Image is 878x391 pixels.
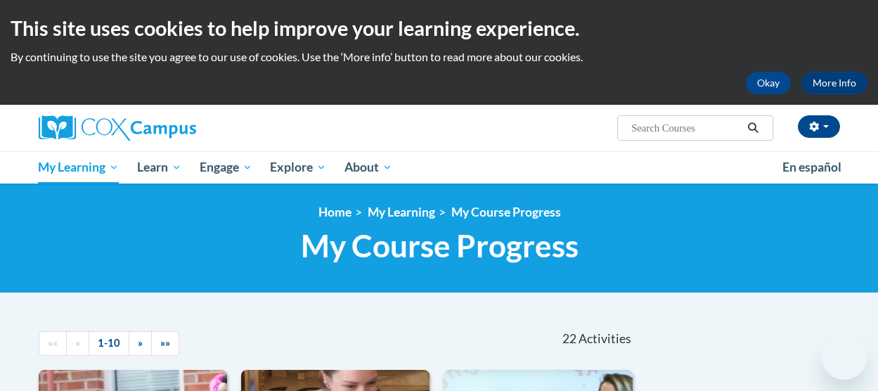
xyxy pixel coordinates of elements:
a: Explore [261,151,335,184]
span: My Learning [38,159,119,176]
span: » [138,337,143,349]
a: About [335,151,401,184]
span: Learn [137,159,181,176]
button: Okay [746,72,791,94]
span: About [344,159,392,176]
a: Engage [191,151,262,184]
button: Account Settings [798,115,840,138]
iframe: Button to launch messaging window [822,335,867,380]
a: Previous [66,331,89,356]
input: Search Courses [630,120,742,136]
button: Search [742,120,763,136]
span: «« [48,337,58,349]
a: Begining [39,331,67,356]
a: End [151,331,179,356]
div: Main menu [28,151,851,184]
span: Engage [200,159,252,176]
a: My Learning [30,151,129,184]
span: En español [782,160,841,174]
a: Next [129,331,152,356]
span: »» [160,337,170,349]
a: Home [318,205,351,219]
p: By continuing to use the site you agree to our use of cookies. Use the ‘More info’ button to read... [11,49,867,65]
a: En español [773,153,851,182]
span: 22 [562,331,576,347]
span: Explore [270,159,326,176]
a: More Info [801,72,867,94]
i:  [747,123,759,134]
span: Activities [579,331,631,347]
span: « [75,337,80,349]
span: My Course Progress [301,227,579,264]
a: 1-10 [89,331,129,356]
a: Cox Campus [39,115,292,141]
a: My Course Progress [451,205,561,219]
a: Learn [128,151,191,184]
h2: This site uses cookies to help improve your learning experience. [11,14,867,42]
a: My Learning [368,205,435,219]
img: Cox Campus [39,115,196,141]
